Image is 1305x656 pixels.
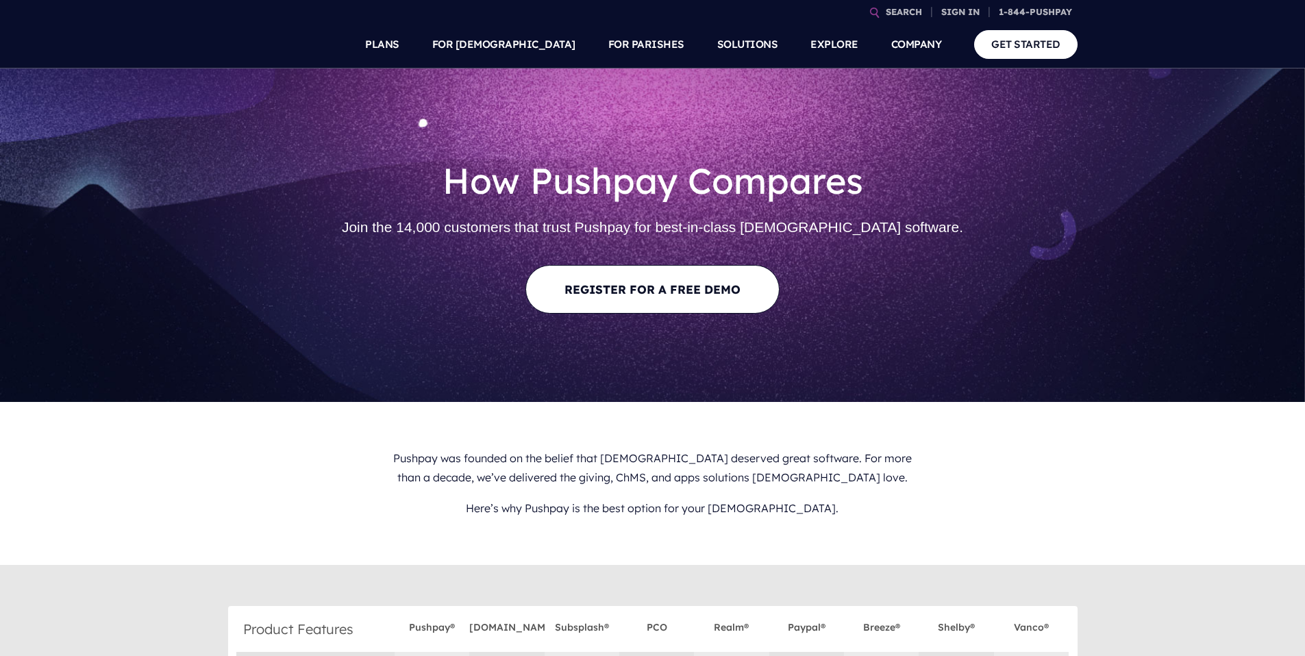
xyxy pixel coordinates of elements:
[974,30,1078,58] a: GET STARTED
[717,21,778,68] a: SOLUTIONS
[380,493,925,524] p: Here’s why Pushpay is the best option for your [DEMOGRAPHIC_DATA].
[525,265,780,314] a: Register For A Free Demo
[714,614,749,633] span: Realm®
[647,622,667,633] a: PCO
[239,209,1067,246] h2: Join the 14,000 customers that trust Pushpay for best-in-class [DEMOGRAPHIC_DATA] software.
[432,21,575,68] a: FOR [DEMOGRAPHIC_DATA]
[788,614,825,633] span: Paypal®
[380,443,925,494] p: Pushpay was founded on the belief that [DEMOGRAPHIC_DATA] deserved great software. For more than ...
[810,21,858,68] a: EXPLORE
[409,614,455,633] span: Pushpay®
[788,622,825,633] a: Paypal®
[863,614,900,633] span: Breeze®
[555,622,609,633] a: Subsplash®
[714,622,749,633] a: Realm®
[1014,622,1049,633] a: Vanco®
[608,21,684,68] a: FOR PARISHES
[891,21,942,68] a: COMPANY
[239,145,1067,209] h1: How Pushpay Compares
[555,614,609,633] span: Subsplash®
[1014,614,1049,633] span: Vanco®
[938,622,975,633] a: Shelby®
[938,614,975,633] span: Shelby®
[469,614,560,633] span: [DOMAIN_NAME]®
[365,21,399,68] a: PLANS
[863,622,900,633] a: Breeze®
[469,622,560,633] a: [DOMAIN_NAME]®
[243,620,353,638] span: Product Features
[647,614,667,633] span: PCO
